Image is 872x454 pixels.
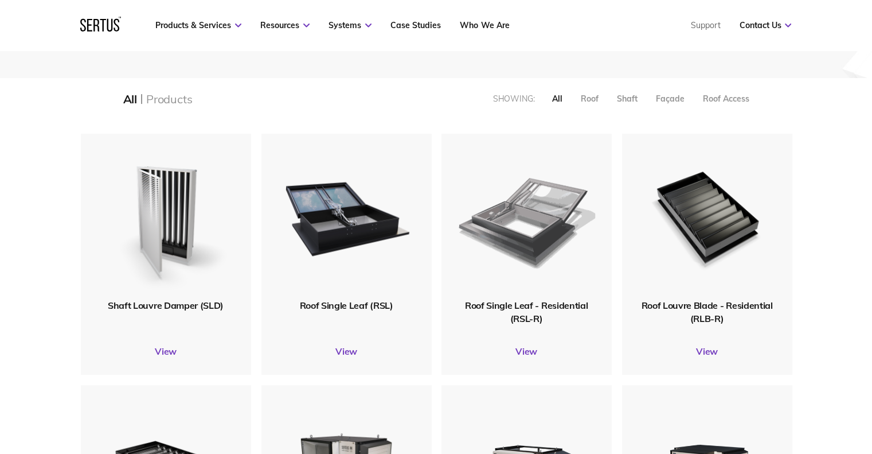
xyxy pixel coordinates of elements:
[656,94,685,104] div: Façade
[666,321,872,454] iframe: Chat Widget
[622,346,792,357] a: View
[260,20,310,30] a: Resources
[641,300,772,324] span: Roof Louvre Blade - Residential (RLB-R)
[493,94,535,104] div: Showing:
[390,20,441,30] a: Case Studies
[329,20,372,30] a: Systems
[81,346,251,357] a: View
[300,300,393,311] span: Roof Single Leaf (RSL)
[123,92,137,106] div: All
[441,346,612,357] a: View
[460,20,509,30] a: Who We Are
[155,20,241,30] a: Products & Services
[703,94,749,104] div: Roof Access
[146,92,192,106] div: Products
[465,300,588,324] span: Roof Single Leaf - Residential (RSL-R)
[739,20,791,30] a: Contact Us
[552,94,562,104] div: All
[617,94,638,104] div: Shaft
[261,346,432,357] a: View
[108,300,224,311] span: Shaft Louvre Damper (SLD)
[581,94,599,104] div: Roof
[690,20,720,30] a: Support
